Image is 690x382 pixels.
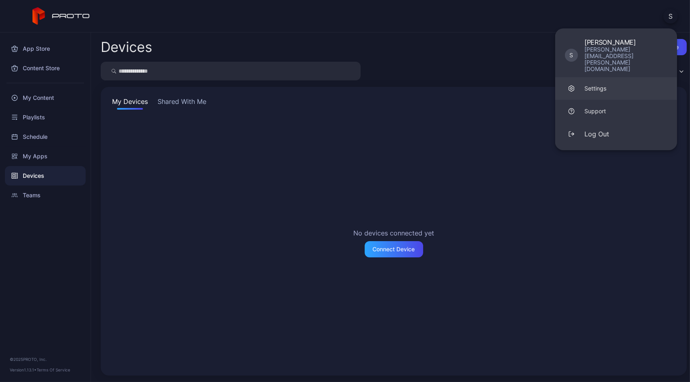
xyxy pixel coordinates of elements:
[5,88,86,108] a: My Content
[584,129,609,139] div: Log Out
[37,367,70,372] a: Terms Of Service
[5,58,86,78] a: Content Store
[156,97,208,110] button: Shared With Me
[555,33,677,77] a: S[PERSON_NAME][PERSON_NAME][EMAIL_ADDRESS][PERSON_NAME][DOMAIN_NAME]
[10,356,81,363] div: © 2025 PROTO, Inc.
[353,228,434,238] h2: No devices connected yet
[5,186,86,205] a: Teams
[584,84,606,93] div: Settings
[584,46,667,72] div: [PERSON_NAME][EMAIL_ADDRESS][PERSON_NAME][DOMAIN_NAME]
[565,49,578,62] div: S
[101,40,152,54] h2: Devices
[5,39,86,58] a: App Store
[555,123,677,145] button: Log Out
[5,127,86,147] a: Schedule
[5,147,86,166] a: My Apps
[5,166,86,186] a: Devices
[10,367,37,372] span: Version 1.13.1 •
[555,100,677,123] a: Support
[110,97,149,110] button: My Devices
[555,77,677,100] a: Settings
[5,108,86,127] a: Playlists
[663,9,678,24] button: S
[584,38,667,46] div: [PERSON_NAME]
[584,107,606,115] div: Support
[373,246,415,253] div: Connect Device
[365,241,423,257] button: Connect Device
